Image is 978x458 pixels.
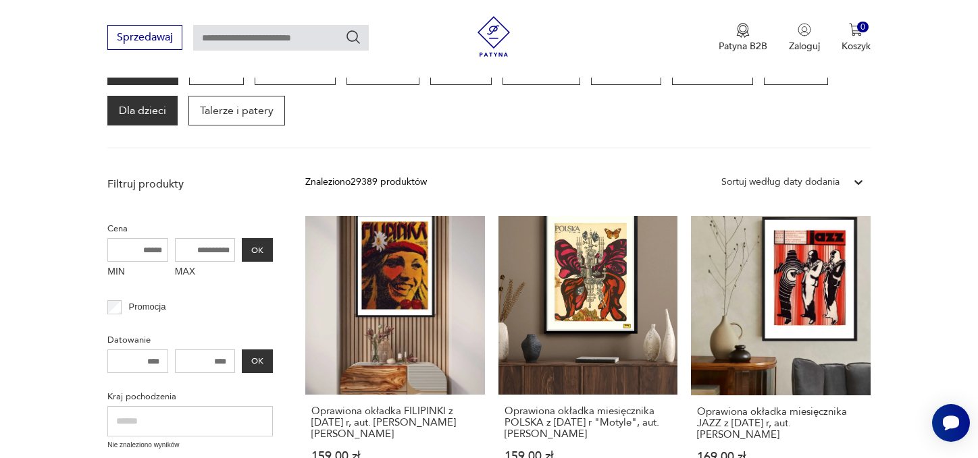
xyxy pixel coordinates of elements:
a: Dla dzieci [107,96,178,125]
button: Zaloguj [789,23,820,53]
div: Znaleziono 29389 produktów [305,175,427,190]
iframe: Smartsupp widget button [932,404,970,442]
p: Koszyk [842,40,871,53]
p: Nie znaleziono wyników [107,440,273,451]
p: Patyna B2B [719,40,767,53]
label: MIN [107,262,168,283]
div: Sortuj według daty dodania [721,175,840,190]
p: Promocja [129,299,166,314]
button: Szukaj [345,29,361,45]
p: Datowanie [107,333,273,347]
h3: Oprawiona okładka FILIPINKI z [DATE] r, aut. [PERSON_NAME] [PERSON_NAME] [311,405,478,440]
img: Ikona koszyka [849,23,863,36]
button: OK [242,349,273,373]
a: Sprzedawaj [107,34,182,43]
div: 0 [857,22,869,33]
img: Ikona medalu [736,23,750,38]
p: Filtruj produkty [107,177,273,192]
a: Talerze i patery [188,96,285,125]
img: Patyna - sklep z meblami i dekoracjami vintage [473,16,514,57]
p: Kraj pochodzenia [107,389,273,404]
img: Ikonka użytkownika [798,23,811,36]
button: 0Koszyk [842,23,871,53]
h3: Oprawiona okładka miesięcznika JAZZ z [DATE] r, aut. [PERSON_NAME] [697,406,865,440]
h3: Oprawiona okładka miesięcznika POLSKA z [DATE] r "Motyle", aut. [PERSON_NAME] [505,405,671,440]
button: Patyna B2B [719,23,767,53]
a: Ikona medaluPatyna B2B [719,23,767,53]
p: Zaloguj [789,40,820,53]
button: OK [242,238,273,262]
button: Sprzedawaj [107,25,182,50]
label: MAX [175,262,236,283]
p: Cena [107,221,273,236]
